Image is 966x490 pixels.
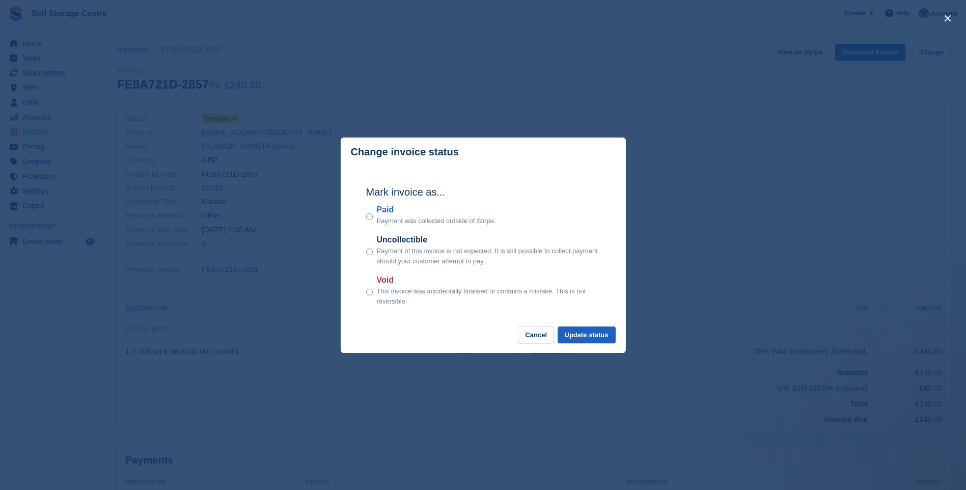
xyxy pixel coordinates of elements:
[377,234,600,246] label: Uncollectible
[377,246,600,266] p: Payment of this invoice is not expected. It is still possible to collect payment should your cust...
[377,274,600,286] label: Void
[558,326,616,343] button: Update status
[366,184,600,200] h2: Mark invoice as...
[377,286,600,306] p: This invoice was accidentally finalised or contains a mistake. This is not reversible.
[940,10,956,26] button: close
[377,204,496,216] label: Paid
[351,146,459,158] p: Change invoice status
[377,216,496,226] p: Payment was collected outside of Stripe.
[518,326,554,343] button: Cancel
